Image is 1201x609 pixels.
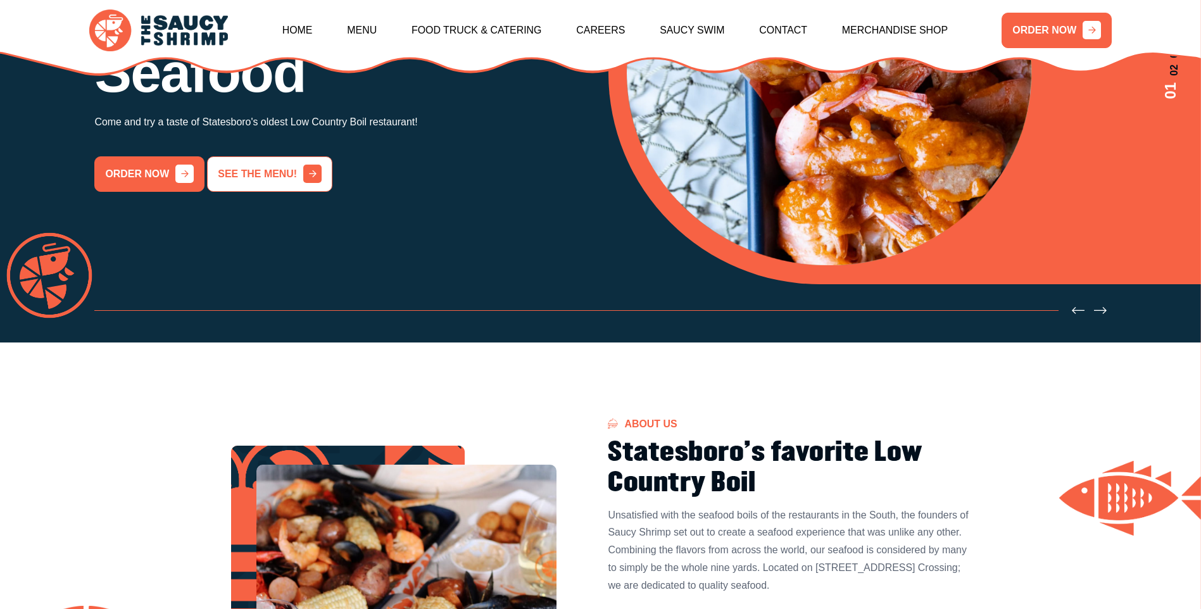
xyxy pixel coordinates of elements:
[89,9,228,51] img: logo
[842,3,948,58] a: Merchandise Shop
[1002,13,1112,48] a: ORDER NOW
[608,506,969,594] p: Unsatisfied with the seafood boils of the restaurants in the South, the founders of Saucy Shrimp ...
[759,3,807,58] a: Contact
[412,3,542,58] a: Food Truck & Catering
[1159,82,1182,99] span: 01
[576,3,625,58] a: Careers
[347,3,377,58] a: Menu
[608,437,969,498] h2: Statesboro's favorite Low Country Boil
[608,419,677,429] span: About US
[1094,304,1107,317] button: Next slide
[94,113,593,131] p: Come and try a taste of Statesboro's oldest Low Country Boil restaurant!
[282,3,313,58] a: Home
[660,3,724,58] a: Saucy Swim
[207,156,332,192] a: See the menu!
[94,156,204,192] a: order now
[1072,304,1085,317] button: Previous slide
